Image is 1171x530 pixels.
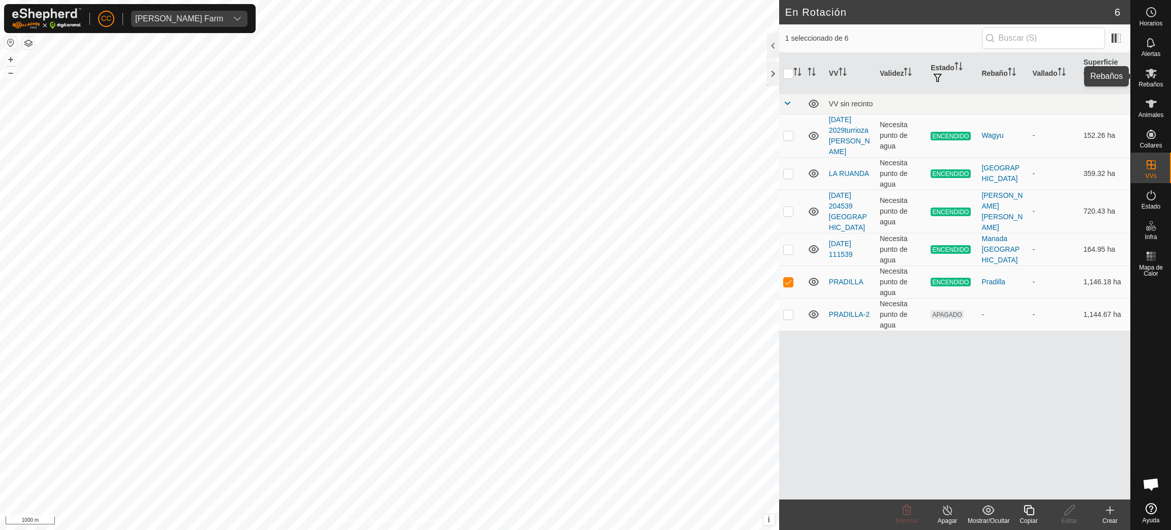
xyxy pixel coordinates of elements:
[227,11,248,27] div: dropdown trigger
[968,516,1008,525] div: Mostrar/Ocultar
[876,233,927,266] td: Necesita punto de agua
[1080,190,1130,233] td: 720.43 ha
[793,69,802,77] p-sorticon: Activar para ordenar
[1143,517,1160,523] span: Ayuda
[904,69,912,77] p-sorticon: Activar para ordenar
[829,240,853,258] a: [DATE] 111539
[768,515,770,524] span: i
[785,33,982,44] span: 1 seleccionado de 6
[1029,53,1080,94] th: Vallado
[829,191,867,231] a: [DATE] 204539 [GEOGRAPHIC_DATA]
[1139,142,1162,149] span: Collares
[135,15,223,23] div: [PERSON_NAME] Farm
[931,310,964,319] span: APAGADO
[1029,233,1080,266] td: -
[829,100,1126,108] div: VV sin recinto
[931,169,970,178] span: ENCENDIDO
[1049,516,1090,525] div: Editar
[981,277,1024,287] div: Pradilla
[1058,69,1066,77] p-sorticon: Activar para ordenar
[981,163,1024,184] div: [GEOGRAPHIC_DATA]
[931,132,970,140] span: ENCENDIDO
[931,245,970,254] span: ENCENDIDO
[1029,298,1080,331] td: -
[876,190,927,233] td: Necesita punto de agua
[825,53,876,94] th: VV
[1029,114,1080,157] td: -
[1090,516,1130,525] div: Crear
[829,310,870,318] a: PRADILLA-2
[1138,81,1163,87] span: Rebaños
[954,64,963,72] p-sorticon: Activar para ordenar
[408,517,442,526] a: Contáctenos
[5,67,17,79] button: –
[977,53,1028,94] th: Rebaño
[12,8,81,29] img: Logo Gallagher
[1008,69,1016,77] p-sorticon: Activar para ordenar
[1136,469,1166,499] div: Chat abierto
[5,53,17,66] button: +
[981,190,1024,233] div: [PERSON_NAME] [PERSON_NAME]
[1142,203,1160,210] span: Estado
[1133,264,1168,277] span: Mapa de Calor
[1080,53,1130,94] th: Superficie de pastoreo
[1115,5,1120,20] span: 6
[763,514,775,525] button: i
[1029,157,1080,190] td: -
[1080,266,1130,298] td: 1,146.18 ha
[931,278,970,286] span: ENCENDIDO
[785,6,1115,18] h2: En Rotación
[1080,233,1130,266] td: 164.95 ha
[896,517,917,524] span: Eliminar
[101,13,111,24] span: CC
[839,69,847,77] p-sorticon: Activar para ordenar
[5,37,17,49] button: Restablecer Mapa
[927,53,977,94] th: Estado
[808,69,816,77] p-sorticon: Activar para ordenar
[1080,298,1130,331] td: 1,144.67 ha
[876,298,927,331] td: Necesita punto de agua
[876,157,927,190] td: Necesita punto de agua
[981,130,1024,141] div: Wagyu
[829,169,869,178] a: LA RUANDA
[131,11,227,27] span: Alarcia Monja Farm
[1142,51,1160,57] span: Alertas
[337,517,395,526] a: Política de Privacidad
[1029,190,1080,233] td: -
[876,53,927,94] th: Validez
[1131,499,1171,527] a: Ayuda
[22,37,35,49] button: Capas del Mapa
[1080,114,1130,157] td: 152.26 ha
[1080,157,1130,190] td: 359.32 ha
[876,266,927,298] td: Necesita punto de agua
[982,27,1105,49] input: Buscar (S)
[981,233,1024,266] div: Manada [GEOGRAPHIC_DATA]
[1084,80,1092,88] p-sorticon: Activar para ordenar
[1145,173,1156,179] span: VVs
[931,208,970,216] span: ENCENDIDO
[1029,266,1080,298] td: -
[927,516,968,525] div: Apagar
[1139,20,1162,26] span: Horarios
[1138,112,1163,118] span: Animales
[981,309,1024,320] div: -
[1145,234,1157,240] span: Infra
[829,278,864,286] a: PRADILLA
[1008,516,1049,525] div: Copiar
[876,114,927,157] td: Necesita punto de agua
[829,115,870,156] a: [DATE] 2029turrioza [PERSON_NAME]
